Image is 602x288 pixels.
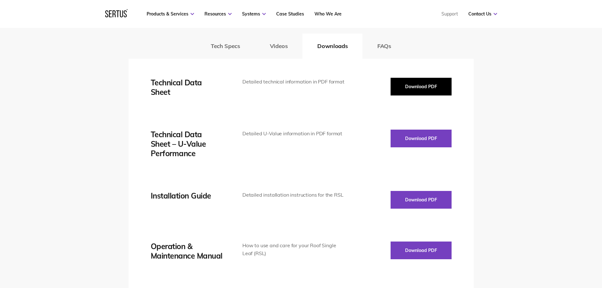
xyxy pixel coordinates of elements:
div: Detailed technical information in PDF format [242,78,347,86]
a: Systems [242,11,266,17]
a: Products & Services [147,11,194,17]
a: Who We Are [314,11,342,17]
a: Contact Us [468,11,497,17]
div: How to use and care for your Roof Single Leaf (RSL) [242,242,347,258]
button: Download PDF [391,130,452,147]
div: Detailed installation instructions for the RSL [242,191,347,199]
div: Detailed U-Value information in PDF format [242,130,347,138]
button: Videos [255,34,303,59]
button: FAQs [362,34,406,59]
button: Download PDF [391,242,452,259]
div: Installation Guide [151,191,223,200]
a: Support [441,11,458,17]
div: Technical Data Sheet [151,78,223,97]
a: Resources [204,11,232,17]
button: Download PDF [391,78,452,95]
iframe: Chat Widget [488,215,602,288]
div: Technical Data Sheet – U-Value Performance [151,130,223,158]
a: Case Studies [276,11,304,17]
button: Tech Specs [196,34,255,59]
button: Download PDF [391,191,452,209]
div: Operation & Maintenance Manual [151,242,223,260]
